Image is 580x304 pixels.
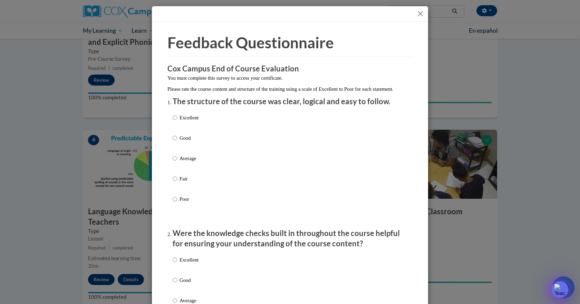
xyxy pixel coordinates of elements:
p: Were the knowledge checks built in throughout the course helpful for ensuring your understanding ... [173,228,407,249]
button: Close [416,9,425,18]
p: Good [180,134,199,142]
h3: Cox Campus End of Course Evaluation [167,63,413,74]
input: Excellent [173,114,177,121]
p: You must complete this survey to access your certificate. [167,74,413,82]
p: Good [180,276,199,284]
p: The structure of the course was clear, logical and easy to follow. [173,96,407,107]
p: Excellent [180,114,199,121]
input: Average [173,155,177,162]
span: Feedback Questionnaire [167,33,334,51]
p: Please rate the course content and structure of the training using a scale of Excellent to Poor f... [167,85,413,93]
input: Fair [173,175,177,183]
p: Poor [180,195,199,203]
p: Excellent [180,256,199,264]
input: Good [173,276,177,284]
input: Poor [173,195,177,203]
input: Good [173,134,177,142]
input: Excellent [173,256,177,264]
p: Fair [180,175,199,183]
p: Average [180,155,199,162]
